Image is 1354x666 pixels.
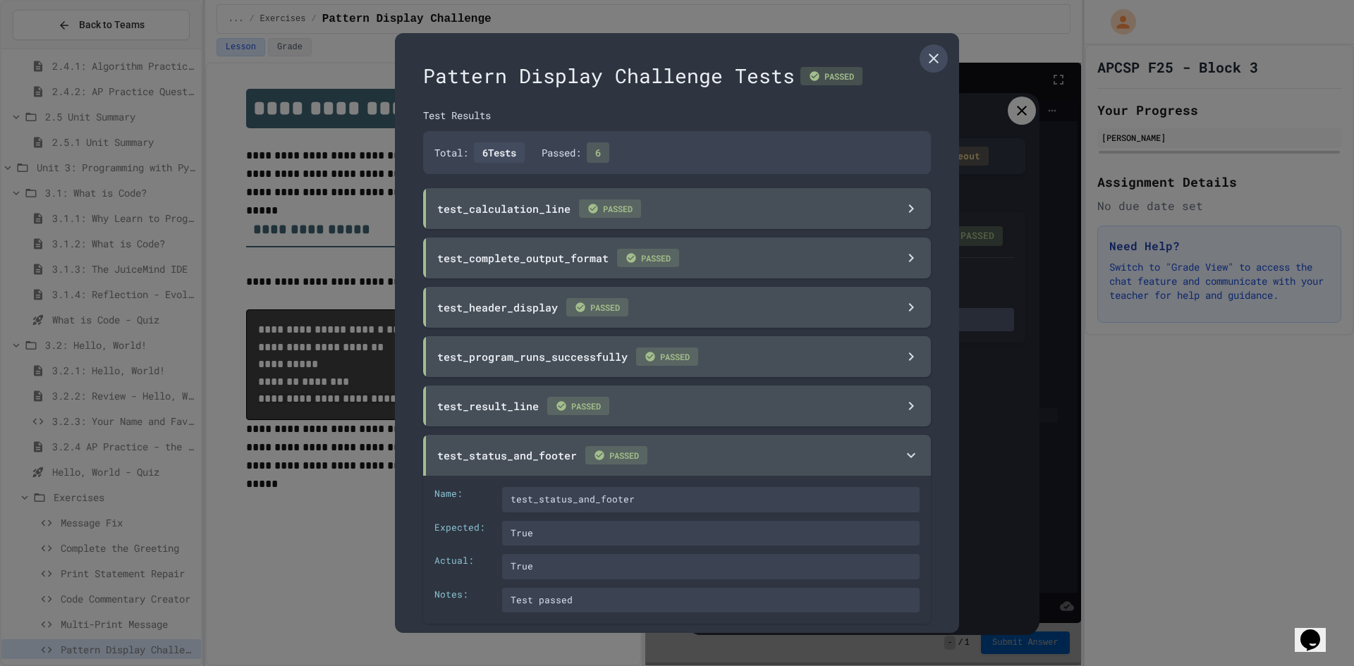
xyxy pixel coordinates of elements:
[1295,610,1340,652] iframe: chat widget
[542,142,609,163] div: Passed:
[474,142,525,163] span: 6 Tests
[434,588,491,613] div: Notes:
[437,397,609,415] div: test_result_line
[434,554,491,579] div: Actual:
[587,142,609,163] span: 6
[502,554,920,579] div: True
[617,249,679,267] span: PASSED
[547,397,609,415] span: PASSED
[437,199,641,218] div: test_calculation_line
[502,521,920,546] div: True
[437,446,647,464] div: test_status_and_footer
[585,446,647,464] span: PASSED
[423,61,931,91] div: Pattern Display Challenge Tests
[502,487,920,512] div: test_status_and_footer
[434,521,491,546] div: Expected:
[434,487,491,512] div: Name:
[502,588,920,613] div: Test passed
[636,347,698,366] span: PASSED
[423,108,931,123] div: Test Results
[437,347,698,366] div: test_program_runs_successfully
[579,199,641,218] span: PASSED
[437,298,628,316] div: test_header_display
[566,298,628,316] span: PASSED
[800,67,862,85] div: PASSED
[437,249,679,267] div: test_complete_output_format
[434,142,525,163] div: Total:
